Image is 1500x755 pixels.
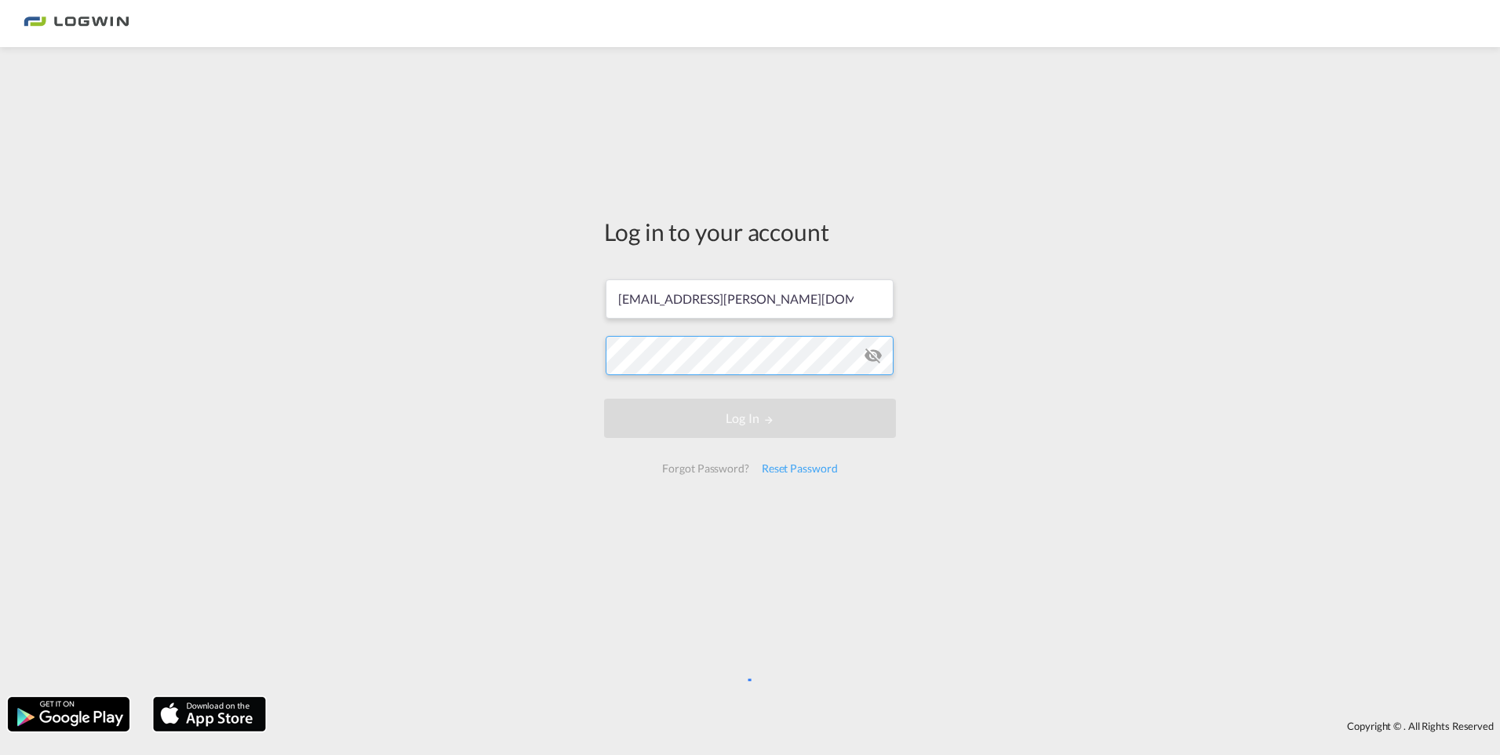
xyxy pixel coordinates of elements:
[604,215,896,248] div: Log in to your account
[274,713,1500,739] div: Copyright © . All Rights Reserved
[151,695,268,733] img: apple.png
[606,279,894,319] input: Enter email/phone number
[864,346,883,365] md-icon: icon-eye-off
[755,454,844,483] div: Reset Password
[656,454,755,483] div: Forgot Password?
[6,695,131,733] img: google.png
[24,6,129,42] img: bc73a0e0d8c111efacd525e4c8ad7d32.png
[604,399,896,438] button: LOGIN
